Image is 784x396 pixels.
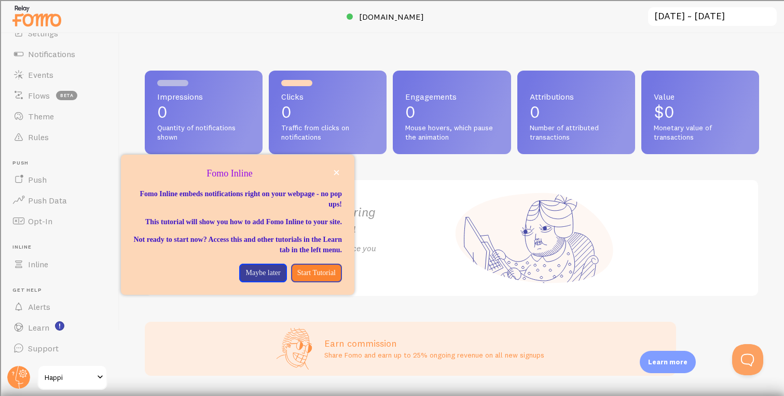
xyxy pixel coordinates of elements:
[331,167,342,178] button: close,
[288,204,452,236] h2: We're capturing data for you
[6,211,113,231] a: Opt-In
[133,167,342,181] p: Fomo Inline
[732,344,763,375] iframe: Help Scout Beacon - Open
[6,190,113,211] a: Push Data
[6,44,113,64] a: Notifications
[245,268,280,278] p: Maybe later
[4,71,780,80] div: Sign out
[6,317,113,338] a: Learn
[28,322,49,333] span: Learn
[4,4,217,13] div: Home
[4,43,780,52] div: Move To ...
[648,357,687,367] p: Learn more
[28,49,75,59] span: Notifications
[288,242,452,266] p: It will be ready once you get some traffic
[6,64,113,85] a: Events
[6,127,113,147] a: Rules
[133,217,342,227] p: This tutorial will show you how to add Fomo Inline to your site.
[6,23,113,44] a: Settings
[28,28,58,38] span: Settings
[291,264,342,282] button: Start Tutorial
[6,106,113,127] a: Theme
[45,371,94,384] span: Happi
[4,24,780,34] div: Sort A > Z
[28,195,67,206] span: Push Data
[28,302,50,312] span: Alerts
[297,268,336,278] p: Start Tutorial
[28,90,50,101] span: Flows
[28,259,48,269] span: Inline
[55,321,64,331] svg: <p>Watch New Feature Tutorials!</p>
[37,365,107,390] a: Happi
[640,351,696,373] div: Learn more
[28,343,59,353] span: Support
[4,34,780,43] div: Sort New > Old
[133,189,342,210] p: Fomo Inline embeds notifications right on your webpage - no pop ups!
[121,155,354,295] div: Fomo Inline
[6,296,113,317] a: Alerts
[6,254,113,275] a: Inline
[28,216,52,226] span: Opt-In
[6,85,113,106] a: Flows beta
[4,52,780,62] div: Delete
[28,111,54,121] span: Theme
[56,91,77,100] span: beta
[133,235,342,255] p: Not ready to start now? Access this and other tutorials in the Learn tab in the left menu.
[4,13,96,24] input: Search outlines
[4,62,780,71] div: Options
[6,338,113,359] a: Support
[239,264,286,282] button: Maybe later
[6,169,113,190] a: Push
[28,174,47,185] span: Push
[28,70,53,80] span: Events
[28,132,49,142] span: Rules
